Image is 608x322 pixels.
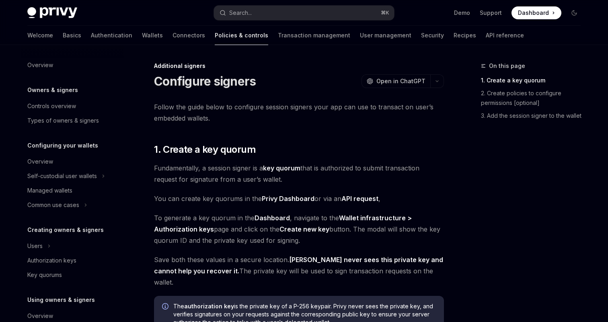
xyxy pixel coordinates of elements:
[376,77,425,85] span: Open in ChatGPT
[568,6,581,19] button: Toggle dark mode
[27,311,53,321] div: Overview
[341,195,378,203] a: API request
[21,58,124,72] a: Overview
[21,154,124,169] a: Overview
[21,198,124,212] button: Common use cases
[27,116,99,125] div: Types of owners & signers
[27,101,76,111] div: Controls overview
[21,268,124,282] a: Key quorums
[255,214,290,222] a: Dashboard
[27,171,97,181] div: Self-custodial user wallets
[27,200,79,210] div: Common use cases
[154,193,444,204] span: You can create key quorums in the or via an ,
[360,26,411,45] a: User management
[481,109,587,122] a: 3. Add the session signer to the wallet
[21,169,124,183] button: Self-custodial user wallets
[173,26,205,45] a: Connectors
[27,60,53,70] div: Overview
[454,9,470,17] a: Demo
[27,85,78,95] h5: Owners & signers
[362,74,430,88] button: Open in ChatGPT
[63,26,81,45] a: Basics
[229,8,252,18] div: Search...
[421,26,444,45] a: Security
[278,26,350,45] a: Transaction management
[486,26,524,45] a: API reference
[21,253,124,268] a: Authorization keys
[154,62,444,70] div: Additional signers
[480,9,502,17] a: Support
[27,7,77,18] img: dark logo
[511,6,561,19] a: Dashboard
[27,141,98,150] h5: Configuring your wallets
[21,183,124,198] a: Managed wallets
[481,74,587,87] a: 1. Create a key quorum
[27,270,62,280] div: Key quorums
[154,101,444,124] span: Follow the guide below to configure session signers your app can use to transact on user’s embedd...
[481,87,587,109] a: 2. Create policies to configure permissions [optional]
[154,143,256,156] span: 1. Create a key quorum
[489,61,525,71] span: On this page
[154,212,444,246] span: To generate a key quorum in the , navigate to the page and click on the button. The modal will sh...
[27,186,72,195] div: Managed wallets
[91,26,132,45] a: Authentication
[27,157,53,166] div: Overview
[21,239,124,253] button: Users
[262,195,314,203] a: Privy Dashboard
[215,26,268,45] a: Policies & controls
[27,225,104,235] h5: Creating owners & signers
[279,225,329,233] strong: Create new key
[154,74,256,88] h1: Configure signers
[27,26,53,45] a: Welcome
[27,256,76,265] div: Authorization keys
[21,99,124,113] a: Controls overview
[154,256,443,275] strong: [PERSON_NAME] never sees this private key and cannot help you recover it.
[381,10,389,16] span: ⌘ K
[263,164,300,172] a: key quorum
[142,26,163,45] a: Wallets
[518,9,549,17] span: Dashboard
[454,26,476,45] a: Recipes
[21,113,124,128] a: Types of owners & signers
[27,295,95,305] h5: Using owners & signers
[27,241,43,251] div: Users
[154,162,444,185] span: Fundamentally, a session signer is a that is authorized to submit transaction request for signatu...
[154,254,444,288] span: Save both these values in a secure location. The private key will be used to sign transaction req...
[214,6,394,20] button: Search...⌘K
